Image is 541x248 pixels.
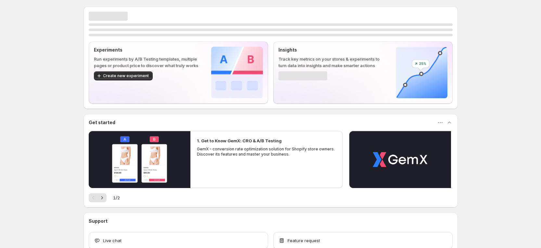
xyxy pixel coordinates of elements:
img: Insights [396,47,447,98]
span: Feature request [288,237,320,244]
nav: Pagination [89,193,107,202]
img: Experiments [211,47,263,98]
span: Create new experiment [103,73,149,78]
button: Create new experiment [94,71,153,80]
p: Experiments [94,47,201,53]
button: Play video [349,131,451,188]
p: Track key metrics on your stores & experiments to turn data into insights and make smarter actions [278,56,385,69]
h3: Get started [89,119,115,126]
span: 1 / 2 [113,195,120,201]
button: Next [97,193,107,202]
p: Insights [278,47,385,53]
p: Run experiments by A/B Testing templates, multiple pages or product price to discover what truly ... [94,56,201,69]
h2: 1. Get to Know GemX: CRO & A/B Testing [197,137,282,144]
button: Play video [89,131,190,188]
p: GemX - conversion rate optimization solution for Shopify store owners. Discover its features and ... [197,147,337,157]
span: Live chat [103,237,122,244]
h3: Support [89,218,108,224]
